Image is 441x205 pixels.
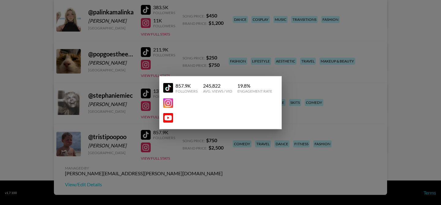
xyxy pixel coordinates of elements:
div: Followers [175,89,198,93]
img: YouTube [163,98,173,108]
div: 245,822 [203,82,232,89]
img: YouTube [163,83,173,93]
div: 857.9K [175,82,198,89]
div: Avg. Views / Vid [203,89,232,93]
img: YouTube [163,113,173,123]
div: 19.8 % [237,82,272,89]
div: Engagement Rate [237,89,272,93]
